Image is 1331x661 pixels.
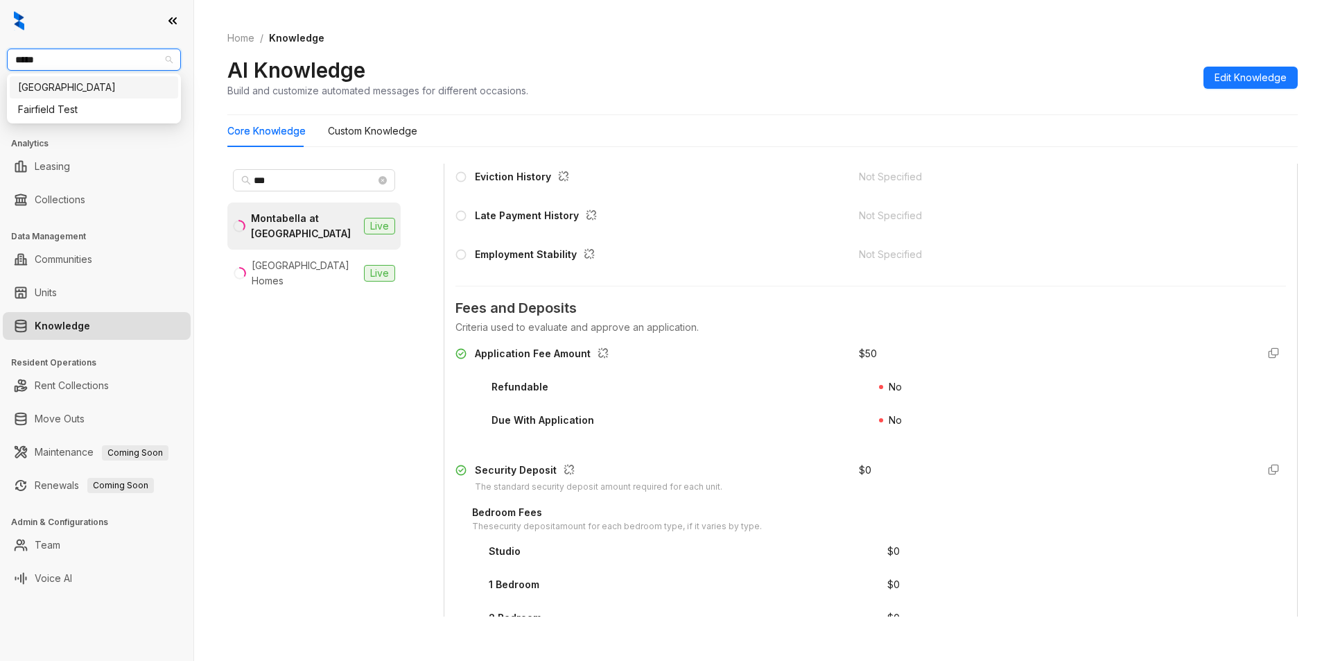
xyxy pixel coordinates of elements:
li: Leasing [3,153,191,180]
li: Renewals [3,472,191,499]
div: Eviction History [475,169,575,187]
li: / [260,31,263,46]
h2: AI Knowledge [227,57,365,83]
div: $ 0 [887,610,900,626]
a: Voice AI [35,565,72,592]
a: Leasing [35,153,70,180]
div: Custom Knowledge [328,123,417,139]
span: Coming Soon [102,445,168,461]
div: Criteria used to evaluate and approve an application. [455,320,1286,335]
span: Coming Soon [87,478,154,493]
h3: Data Management [11,230,193,243]
a: Home [225,31,257,46]
img: logo [14,11,24,31]
div: $ 0 [859,463,871,478]
div: $ 50 [859,346,877,361]
div: Build and customize automated messages for different occasions. [227,83,528,98]
div: [GEOGRAPHIC_DATA] Homes [252,258,358,289]
div: $ 0 [887,544,900,559]
div: Refundable [491,379,548,395]
div: $ 0 [887,577,900,592]
div: 2 Bedroom [489,610,541,626]
h3: Resident Operations [11,357,193,369]
a: Collections [35,186,85,214]
span: Live [364,265,395,282]
li: Collections [3,186,191,214]
div: Late Payment History [475,208,602,226]
div: Not Specified [859,247,1246,262]
span: close-circle [379,176,387,184]
li: Communities [3,246,191,273]
div: The security deposit amount for each bedroom type, if it varies by type. [472,520,762,533]
span: Live [364,218,395,234]
span: No [889,414,902,426]
h3: Admin & Configurations [11,516,193,529]
div: Bedroom Fees [472,505,762,520]
div: Montabella at [GEOGRAPHIC_DATA] [251,211,358,241]
div: Core Knowledge [227,123,306,139]
a: Units [35,279,57,307]
div: Security Deposit [475,463,722,481]
div: Fairfield Test [18,102,170,117]
li: Units [3,279,191,307]
a: Move Outs [35,405,85,433]
li: Knowledge [3,312,191,340]
div: Due With Application [491,413,594,428]
span: Edit Knowledge [1215,70,1287,85]
h3: Analytics [11,137,193,150]
a: Rent Collections [35,372,109,400]
li: Move Outs [3,405,191,433]
div: Not Specified [859,208,1246,223]
span: search [241,175,251,185]
span: Fees and Deposits [455,298,1286,319]
span: Knowledge [269,32,324,44]
li: Voice AI [3,565,191,592]
span: No [889,381,902,393]
div: Fairfield [10,76,178,98]
div: [GEOGRAPHIC_DATA] [18,80,170,95]
div: Application Fee Amount [475,346,614,364]
div: The standard security deposit amount required for each unit. [475,481,722,494]
button: Edit Knowledge [1203,67,1298,89]
li: Team [3,531,191,559]
a: Communities [35,246,92,273]
a: Knowledge [35,312,90,340]
div: Not Specified [859,169,1246,184]
div: 1 Bedroom [489,577,539,592]
div: Fairfield Test [10,98,178,121]
a: RenewalsComing Soon [35,472,154,499]
div: Studio [489,544,521,559]
li: Leads [3,93,191,121]
li: Rent Collections [3,372,191,400]
li: Maintenance [3,438,191,466]
a: Team [35,531,60,559]
div: Employment Stability [475,247,600,265]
